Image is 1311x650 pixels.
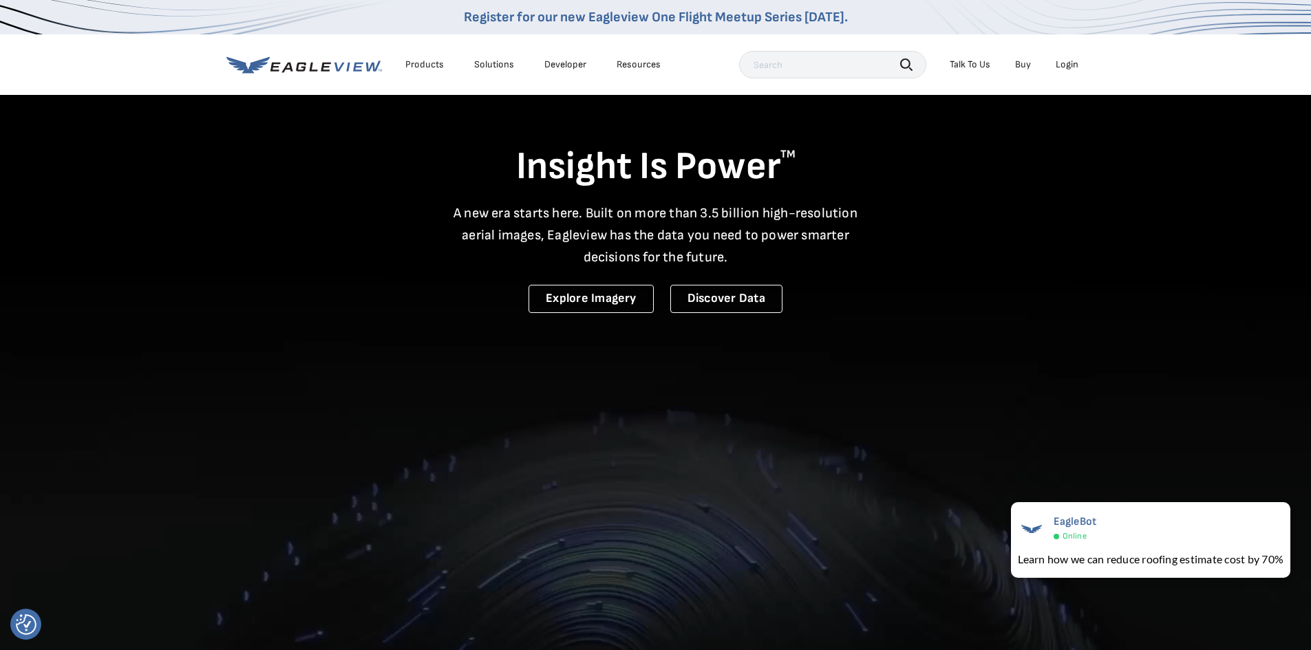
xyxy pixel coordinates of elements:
[780,148,796,161] sup: TM
[1054,515,1097,528] span: EagleBot
[474,58,514,71] div: Solutions
[226,143,1085,191] h1: Insight Is Power
[1015,58,1031,71] a: Buy
[16,614,36,635] img: Revisit consent button
[544,58,586,71] a: Developer
[617,58,661,71] div: Resources
[739,51,926,78] input: Search
[670,285,782,313] a: Discover Data
[1063,531,1087,541] span: Online
[16,614,36,635] button: Consent Preferences
[950,58,990,71] div: Talk To Us
[405,58,444,71] div: Products
[464,9,848,25] a: Register for our new Eagleview One Flight Meetup Series [DATE].
[1056,58,1078,71] div: Login
[1018,515,1045,543] img: EagleBot
[1018,551,1283,567] div: Learn how we can reduce roofing estimate cost by 70%
[529,285,654,313] a: Explore Imagery
[445,202,866,268] p: A new era starts here. Built on more than 3.5 billion high-resolution aerial images, Eagleview ha...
